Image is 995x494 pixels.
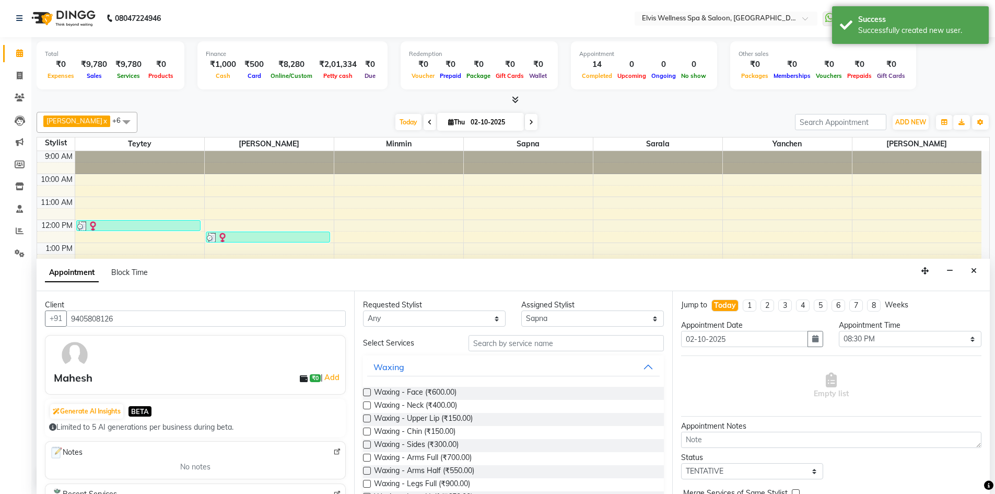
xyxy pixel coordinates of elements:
div: Today [714,300,736,311]
div: ₹0 [739,59,771,71]
li: 6 [832,300,845,312]
span: Services [114,72,143,79]
img: logo [27,4,98,33]
div: ₹0 [45,59,77,71]
div: Status [681,452,824,463]
span: Teytey [75,137,204,151]
div: Finance [206,50,379,59]
div: ₹0 [146,59,176,71]
span: Wallet [526,72,549,79]
span: [PERSON_NAME] [205,137,334,151]
div: ₹0 [409,59,437,71]
span: Vouchers [813,72,845,79]
div: ₹9,780 [111,59,146,71]
div: ₹0 [845,59,874,71]
b: 08047224946 [115,4,161,33]
div: ₹0 [493,59,526,71]
div: ₹2,01,334 [315,59,361,71]
span: Waxing - Sides (₹300.00) [374,439,459,452]
a: Add [323,371,341,384]
span: Waxing - Neck (₹400.00) [374,400,457,413]
span: Notes [50,446,83,459]
li: 3 [778,300,792,312]
span: ₹0 [310,374,321,383]
div: 10:00 AM [39,174,75,185]
input: yyyy-mm-dd [681,331,809,347]
li: 7 [849,300,863,312]
div: ₹1,000 [206,59,240,71]
span: Sarala [593,137,722,151]
li: 2 [760,300,774,312]
span: Upcoming [615,72,649,79]
div: Assigned Stylist [521,300,664,311]
span: BETA [128,406,151,416]
a: x [102,117,107,125]
button: ADD NEW [893,115,929,130]
span: Petty cash [321,72,355,79]
div: Varuna, TK01, 12:00 PM-12:30 PM, L’Oréal / Kérastase Wash - Hair Wash & BlastDry [77,221,201,231]
div: Appointment [579,50,709,59]
div: Select Services [355,338,461,349]
div: Appointment Notes [681,421,981,432]
span: Waxing - Upper Lip (₹150.00) [374,413,473,426]
span: | [321,371,341,384]
div: ₹0 [771,59,813,71]
div: Client [45,300,346,311]
span: +6 [112,116,128,124]
div: Requested Stylist [363,300,506,311]
li: 5 [814,300,827,312]
span: Gift Cards [874,72,908,79]
div: 0 [615,59,649,71]
div: ₹9,780 [77,59,111,71]
span: [PERSON_NAME] [46,117,102,125]
span: Online/Custom [268,72,315,79]
span: Package [464,72,493,79]
span: No notes [180,462,210,473]
div: Waxing [373,361,404,373]
span: Sales [84,72,104,79]
span: Completed [579,72,615,79]
span: Ongoing [649,72,678,79]
span: Due [362,72,378,79]
div: 14 [579,59,615,71]
span: Waxing - Chin (₹150.00) [374,426,455,439]
span: [PERSON_NAME] [852,137,982,151]
li: 4 [796,300,810,312]
span: Block Time [111,268,148,277]
span: Today [395,114,422,130]
input: Search by service name [469,335,664,351]
span: Products [146,72,176,79]
div: Jump to [681,300,707,311]
div: Appointment Time [839,320,981,331]
span: Thu [446,118,467,126]
span: ADD NEW [895,118,926,126]
span: Voucher [409,72,437,79]
div: ₹0 [874,59,908,71]
img: avatar [60,340,90,370]
span: Waxing - Arms Full (₹700.00) [374,452,472,465]
button: Waxing [367,358,659,376]
div: 9:00 AM [43,151,75,162]
span: Card [245,72,264,79]
span: Memberships [771,72,813,79]
div: ₹0 [526,59,549,71]
div: ₹0 [361,59,379,71]
div: ₹0 [437,59,464,71]
span: Cash [213,72,233,79]
span: Gift Cards [493,72,526,79]
li: 8 [867,300,881,312]
div: Limited to 5 AI generations per business during beta. [49,422,342,433]
div: Mahesh [54,370,92,386]
div: Stylist [37,137,75,148]
span: Empty list [814,373,849,399]
div: 1:00 PM [43,243,75,254]
div: ₹500 [240,59,268,71]
input: Search Appointment [795,114,886,130]
div: Weeks [885,300,908,311]
span: Expenses [45,72,77,79]
div: Other sales [739,50,908,59]
div: 0 [678,59,709,71]
div: Total [45,50,176,59]
button: Generate AI Insights [50,404,123,419]
span: Packages [739,72,771,79]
